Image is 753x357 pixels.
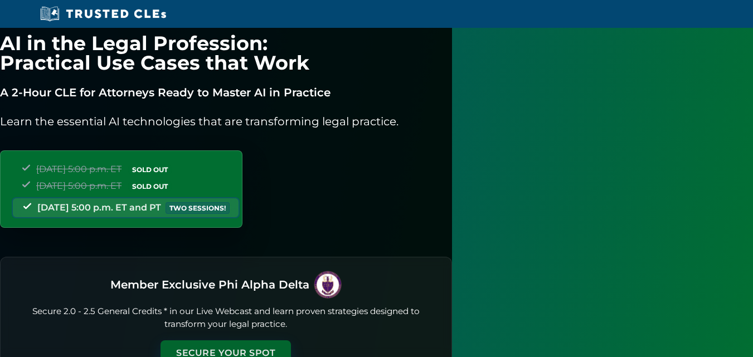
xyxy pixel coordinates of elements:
span: SOLD OUT [128,180,172,192]
span: [DATE] 5:00 p.m. ET [36,164,122,174]
img: Trusted CLEs [37,6,170,22]
span: SOLD OUT [128,164,172,175]
p: Secure 2.0 - 2.5 General Credits * in our Live Webcast and learn proven strategies designed to tr... [14,305,438,331]
img: PAD [314,271,342,299]
h3: Member Exclusive Phi Alpha Delta [110,275,309,295]
span: [DATE] 5:00 p.m. ET [36,180,122,191]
